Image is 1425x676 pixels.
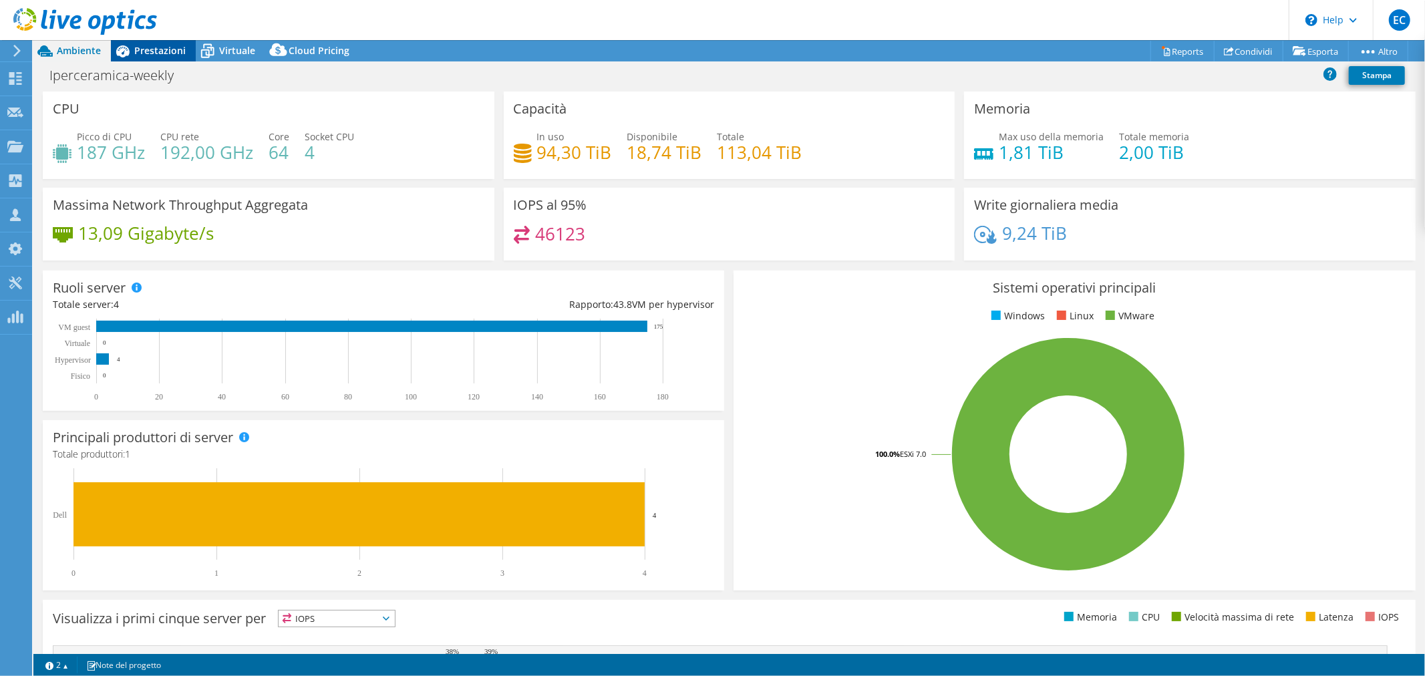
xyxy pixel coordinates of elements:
h4: 13,09 Gigabyte/s [78,226,214,240]
h4: 1,81 TiB [999,145,1104,160]
li: Windows [988,309,1045,323]
span: Core [269,130,289,143]
text: Fisico [71,371,90,381]
span: Disponibile [627,130,678,143]
li: VMware [1102,309,1154,323]
text: Dell [53,510,67,520]
a: Note del progetto [77,657,170,673]
li: Memoria [1061,610,1117,625]
div: Totale server: [53,297,383,312]
li: Latenza [1303,610,1354,625]
span: Max uso della memoria [999,130,1104,143]
li: Velocità massima di rete [1168,610,1294,625]
div: Rapporto: VM per hypervisor [383,297,714,312]
a: Condividi [1214,41,1283,61]
h4: 94,30 TiB [537,145,612,160]
span: Socket CPU [305,130,354,143]
span: Picco di CPU [77,130,132,143]
h4: 192,00 GHz [160,145,253,160]
li: CPU [1126,610,1160,625]
span: 43.8 [613,298,632,311]
h3: Write giornaliera media [974,198,1118,212]
span: In uso [537,130,565,143]
text: 3 [500,568,504,578]
span: Cloud Pricing [289,44,349,57]
span: 1 [125,448,130,460]
text: 175 [654,323,663,330]
text: Virtuale [64,339,90,348]
span: Totale [718,130,745,143]
text: 0 [94,392,98,401]
tspan: ESXi 7.0 [900,449,926,459]
a: Esporta [1283,41,1349,61]
h4: 187 GHz [77,145,145,160]
text: 140 [531,392,543,401]
span: Virtuale [219,44,255,57]
text: 1 [214,568,218,578]
h3: IOPS al 95% [514,198,587,212]
h3: Memoria [974,102,1030,116]
h3: CPU [53,102,80,116]
text: 2 [357,568,361,578]
li: IOPS [1362,610,1399,625]
text: 4 [117,356,120,363]
span: EC [1389,9,1410,31]
text: 120 [468,392,480,401]
span: CPU rete [160,130,199,143]
text: 20 [155,392,163,401]
h4: 46123 [535,226,585,241]
span: Prestazioni [134,44,186,57]
a: Reports [1150,41,1215,61]
text: 4 [653,511,657,519]
h4: 18,74 TiB [627,145,702,160]
h4: 4 [305,145,354,160]
text: 38% [446,647,459,655]
a: 2 [36,657,77,673]
li: Linux [1054,309,1094,323]
text: 39% [484,647,498,655]
h3: Principali produttori di server [53,430,233,445]
text: 0 [103,372,106,379]
span: IOPS [279,611,395,627]
tspan: 100.0% [875,449,900,459]
h4: 9,24 TiB [1002,226,1067,240]
text: 60 [281,392,289,401]
h3: Sistemi operativi principali [744,281,1405,295]
h1: Iperceramica-weekly [43,68,194,83]
h4: 64 [269,145,289,160]
text: VM guest [58,323,90,332]
text: 100 [405,392,417,401]
text: Hypervisor [55,355,91,365]
a: Altro [1348,41,1408,61]
h4: Totale produttori: [53,447,714,462]
text: 4 [643,568,647,578]
text: 180 [657,392,669,401]
text: 0 [71,568,75,578]
span: Totale memoria [1119,130,1189,143]
svg: \n [1305,14,1317,26]
text: 0 [103,339,106,346]
h3: Massima Network Throughput Aggregata [53,198,308,212]
text: 40 [218,392,226,401]
span: Ambiente [57,44,101,57]
a: Stampa [1349,66,1405,85]
h3: Ruoli server [53,281,126,295]
text: 160 [594,392,606,401]
span: 4 [114,298,119,311]
h4: 113,04 TiB [718,145,802,160]
h4: 2,00 TiB [1119,145,1189,160]
h3: Capacità [514,102,567,116]
text: 80 [344,392,352,401]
